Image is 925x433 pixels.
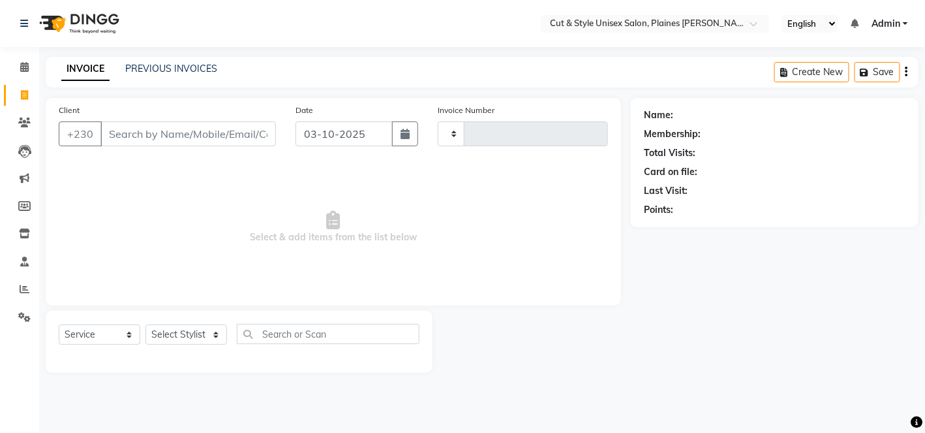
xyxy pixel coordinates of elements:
[644,127,701,141] div: Membership:
[125,63,217,74] a: PREVIOUS INVOICES
[644,108,673,122] div: Name:
[237,324,419,344] input: Search or Scan
[872,17,900,31] span: Admin
[644,165,697,179] div: Card on file:
[59,104,80,116] label: Client
[438,104,494,116] label: Invoice Number
[855,62,900,82] button: Save
[774,62,849,82] button: Create New
[59,162,608,293] span: Select & add items from the list below
[59,121,102,146] button: +230
[644,203,673,217] div: Points:
[100,121,276,146] input: Search by Name/Mobile/Email/Code
[296,104,313,116] label: Date
[644,184,688,198] div: Last Visit:
[61,57,110,81] a: INVOICE
[33,5,123,42] img: logo
[644,146,695,160] div: Total Visits:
